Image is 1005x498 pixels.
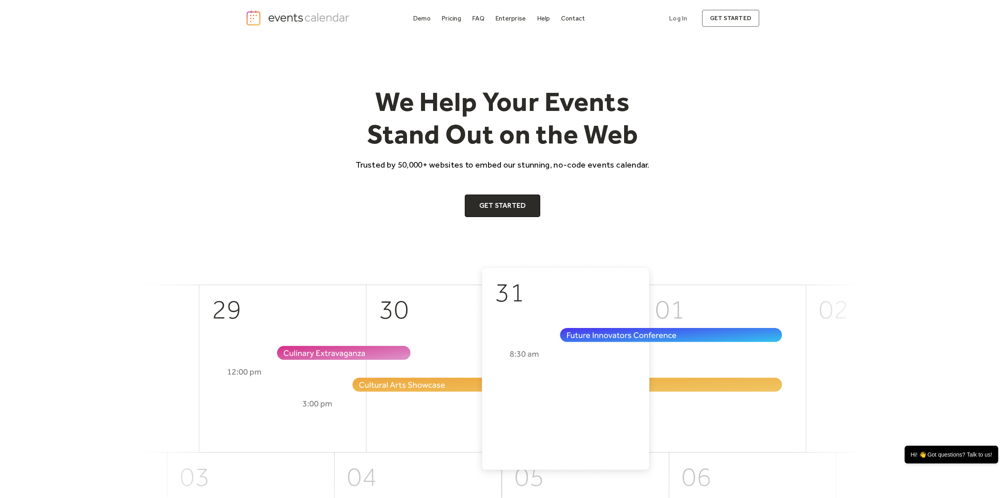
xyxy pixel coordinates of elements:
[558,13,588,24] a: Contact
[561,16,585,20] div: Contact
[348,159,657,170] p: Trusted by 50,000+ websites to embed our stunning, no-code events calendar.
[537,16,550,20] div: Help
[661,10,695,27] a: Log In
[246,10,352,26] a: home
[410,13,434,24] a: Demo
[469,13,488,24] a: FAQ
[495,16,526,20] div: Enterprise
[492,13,529,24] a: Enterprise
[438,13,464,24] a: Pricing
[472,16,484,20] div: FAQ
[465,195,541,217] a: Get Started
[348,85,657,151] h1: We Help Your Events Stand Out on the Web
[702,10,759,27] a: get started
[413,16,431,20] div: Demo
[534,13,553,24] a: Help
[441,16,461,20] div: Pricing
